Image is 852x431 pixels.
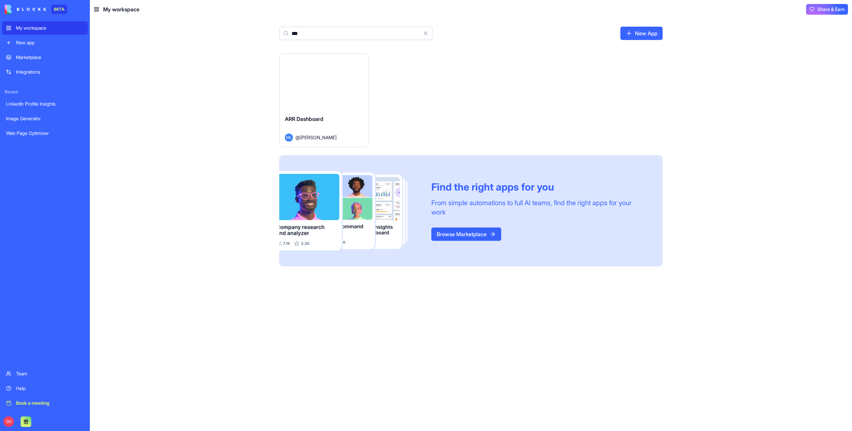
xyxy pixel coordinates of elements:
img: Frame_181_egmpey.png [279,171,421,251]
a: New app [2,36,88,49]
div: Find the right apps for you [431,181,647,193]
a: Help [2,382,88,395]
span: ML [285,134,293,142]
div: Marketplace [16,54,84,61]
a: Web Page Optimizer [2,127,88,140]
div: Web Page Optimizer [6,130,84,137]
a: Image Generator [2,112,88,125]
div: Team [16,370,84,377]
a: My workspace [2,21,88,35]
div: From simple automations to full AI teams, find the right apps for your work [431,198,647,217]
span: ARR Dashboard [285,116,323,122]
a: New App [620,27,663,40]
a: BETA [5,5,67,14]
a: LinkedIn Profile Insights [2,97,88,111]
a: ARR DashboardML@[PERSON_NAME] [279,53,369,147]
span: My workspace [103,5,139,13]
span: Share & Earn [817,6,845,13]
div: Image Generator [6,115,84,122]
div: BETA [51,5,67,14]
div: Integrations [16,69,84,75]
span: [PERSON_NAME] [300,134,336,141]
div: New app [16,39,84,46]
span: Recent [2,89,88,95]
a: Team [2,367,88,380]
span: @ [296,134,300,141]
div: Help [16,385,84,392]
button: Share & Earn [806,4,848,15]
div: My workspace [16,25,84,31]
a: Book a meeting [2,396,88,410]
div: Book a meeting [16,400,84,406]
span: DO [3,416,14,427]
img: logo [5,5,46,14]
a: Marketplace [2,51,88,64]
a: Integrations [2,65,88,79]
a: Browse Marketplace [431,227,501,241]
div: LinkedIn Profile Insights [6,101,84,107]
